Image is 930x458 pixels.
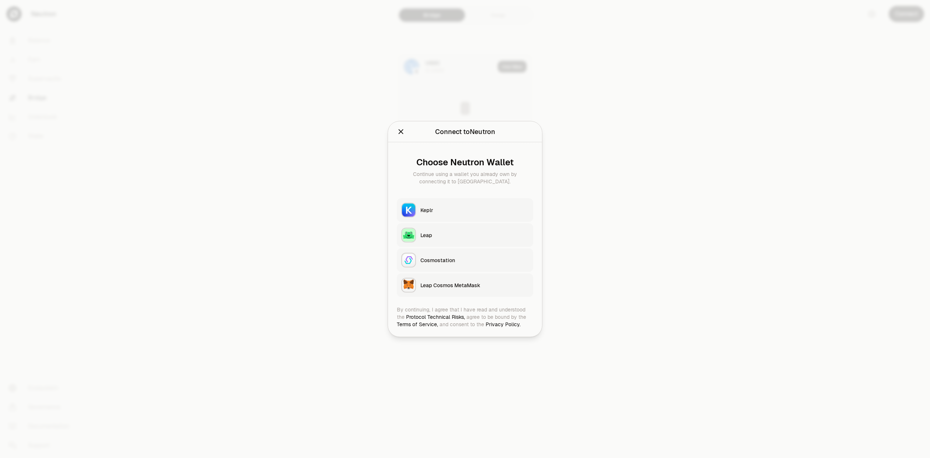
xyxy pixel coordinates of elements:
[402,279,415,292] img: Leap Cosmos MetaMask
[420,207,529,214] div: Keplr
[397,249,533,272] button: CosmostationCosmostation
[397,274,533,297] button: Leap Cosmos MetaMaskLeap Cosmos MetaMask
[397,127,405,137] button: Close
[403,170,527,185] div: Continue using a wallet you already own by connecting it to [GEOGRAPHIC_DATA].
[397,321,438,328] a: Terms of Service,
[420,232,529,239] div: Leap
[420,282,529,289] div: Leap Cosmos MetaMask
[397,198,533,222] button: KeplrKeplr
[406,314,465,320] a: Protocol Technical Risks,
[397,223,533,247] button: LeapLeap
[420,257,529,264] div: Cosmostation
[486,321,521,328] a: Privacy Policy.
[435,127,495,137] div: Connect to Neutron
[402,229,415,242] img: Leap
[403,157,527,168] div: Choose Neutron Wallet
[402,204,415,217] img: Keplr
[402,254,415,267] img: Cosmostation
[397,306,533,328] div: By continuing, I agree that I have read and understood the agree to be bound by the and consent t...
